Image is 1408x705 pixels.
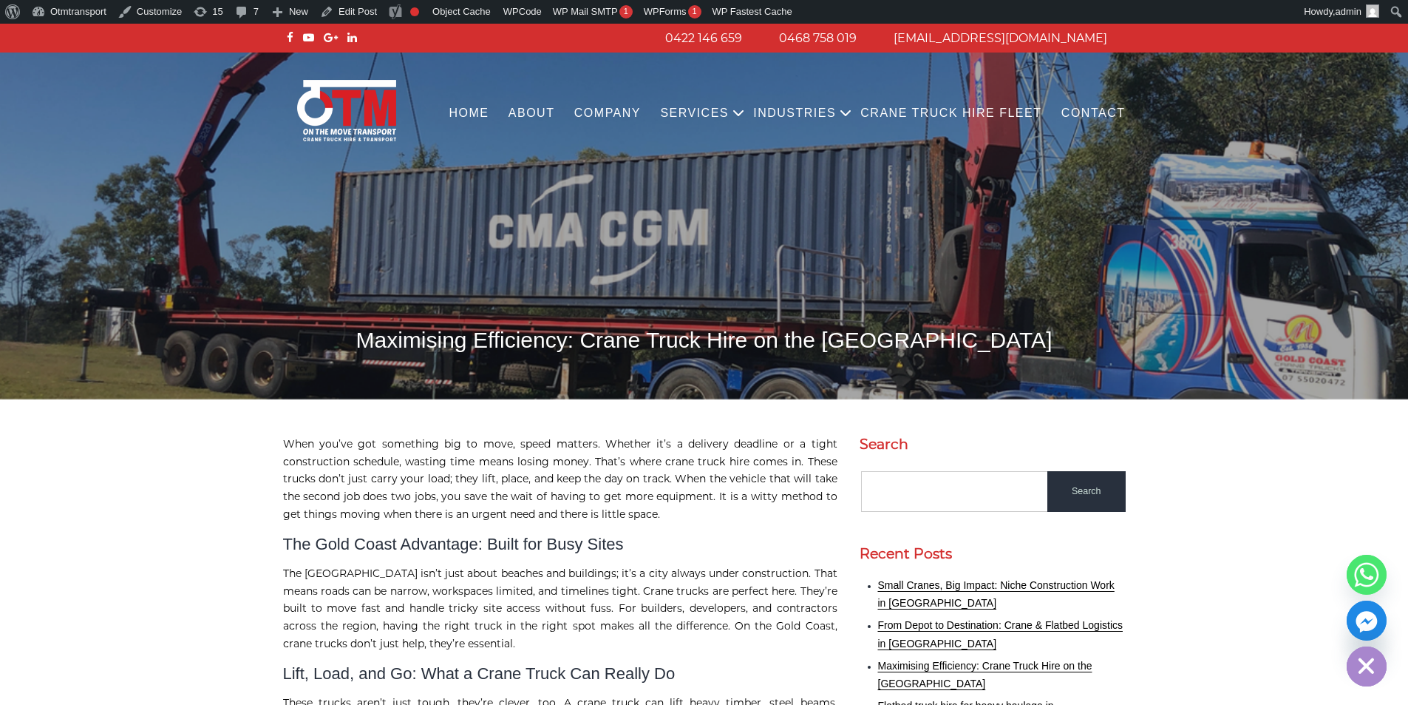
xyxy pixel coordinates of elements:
[283,535,837,554] h2: The Gold Coast Advantage: Built for Busy Sites
[283,664,837,684] h2: Lift, Load, and Go: What a Crane Truck Can Really Do
[779,31,857,45] a: 0468 758 019
[860,545,1126,562] h2: Recent Posts
[1347,601,1387,641] a: Facebook_Messenger
[878,579,1115,610] a: Small Cranes, Big Impact: Niche Construction Work in [GEOGRAPHIC_DATA]
[688,5,701,18] div: 1
[283,565,837,653] p: The [GEOGRAPHIC_DATA] isn’t just about beaches and buildings; it’s a city always under constructi...
[1336,6,1361,17] span: admin
[878,619,1123,650] a: From Depot to Destination: Crane & Flatbed Logistics in [GEOGRAPHIC_DATA]
[410,7,419,16] div: Focus keyphrase not set
[1052,93,1135,134] a: Contact
[283,436,837,524] p: When you’ve got something big to move, speed matters. Whether it’s a delivery deadline or a tight...
[851,93,1052,134] a: Crane Truck Hire Fleet
[1347,555,1387,595] a: Whatsapp
[860,436,1126,453] h2: Search
[1047,471,1126,512] input: Search
[650,93,738,134] a: Services
[624,7,628,16] span: 1
[283,325,1126,354] h1: Maximising Efficiency: Crane Truck Hire on the [GEOGRAPHIC_DATA]
[665,31,742,45] a: 0422 146 659
[439,93,498,134] a: Home
[894,31,1107,45] a: [EMAIL_ADDRESS][DOMAIN_NAME]
[294,78,399,143] img: Otmtransport
[565,93,651,134] a: COMPANY
[744,93,846,134] a: Industries
[499,93,565,134] a: About
[878,660,1092,690] a: Maximising Efficiency: Crane Truck Hire on the [GEOGRAPHIC_DATA]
